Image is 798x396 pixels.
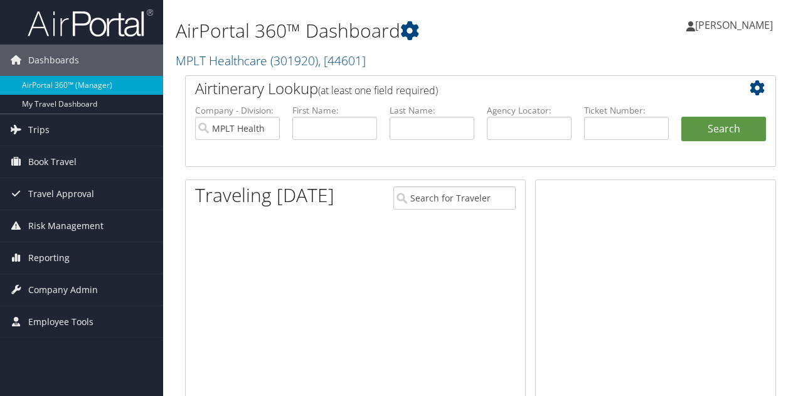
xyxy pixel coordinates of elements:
span: Risk Management [28,210,104,242]
a: [PERSON_NAME] [686,6,785,44]
label: Last Name: [390,104,474,117]
img: airportal-logo.png [28,8,153,38]
label: Ticket Number: [584,104,669,117]
span: Company Admin [28,274,98,306]
label: First Name: [292,104,377,117]
button: Search [681,117,766,142]
h2: Airtinerary Lookup [195,78,717,99]
span: ( 301920 ) [270,52,318,69]
input: Search for Traveler [393,186,516,210]
label: Agency Locator: [487,104,572,117]
h1: Traveling [DATE] [195,182,334,208]
span: Employee Tools [28,306,93,338]
a: MPLT Healthcare [176,52,366,69]
h1: AirPortal 360™ Dashboard [176,18,582,44]
span: (at least one field required) [318,83,438,97]
span: Travel Approval [28,178,94,210]
span: Book Travel [28,146,77,178]
label: Company - Division: [195,104,280,117]
span: Reporting [28,242,70,274]
span: , [ 44601 ] [318,52,366,69]
span: Dashboards [28,45,79,76]
span: [PERSON_NAME] [695,18,773,32]
span: Trips [28,114,50,146]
